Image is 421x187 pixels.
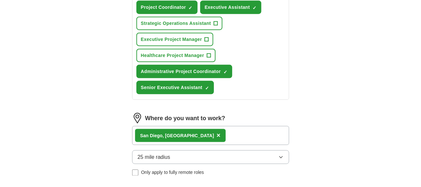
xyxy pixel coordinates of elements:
[141,68,221,75] span: Administrative Project Coordinator
[136,65,233,78] button: Administrative Project Coordinator✓
[189,5,193,10] span: ✓
[223,69,227,75] span: ✓
[136,81,214,94] button: Senior Executive Assistant✓
[140,132,214,139] div: o, [GEOGRAPHIC_DATA]
[141,84,202,91] span: Senior Executive Assistant
[140,133,160,138] strong: San Dieg
[136,1,198,14] button: Project Coordinator✓
[136,49,216,62] button: Healthcare Project Manager
[200,1,261,14] button: Executive Assistant✓
[132,113,143,123] img: location.png
[141,36,202,43] span: Executive Project Manager
[138,153,170,161] span: 25 mile radius
[141,169,204,176] span: Only apply to fully remote roles
[217,132,220,139] span: ×
[136,17,223,30] button: Strategic Operations Assistant
[205,4,250,11] span: Executive Assistant
[132,150,289,164] button: 25 mile radius
[205,85,209,91] span: ✓
[132,170,139,176] input: Only apply to fully remote roles
[141,4,186,11] span: Project Coordinator
[253,5,256,10] span: ✓
[141,20,211,27] span: Strategic Operations Assistant
[141,52,204,59] span: Healthcare Project Manager
[136,33,214,46] button: Executive Project Manager
[145,114,225,123] label: Where do you want to work?
[217,131,220,140] button: ×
